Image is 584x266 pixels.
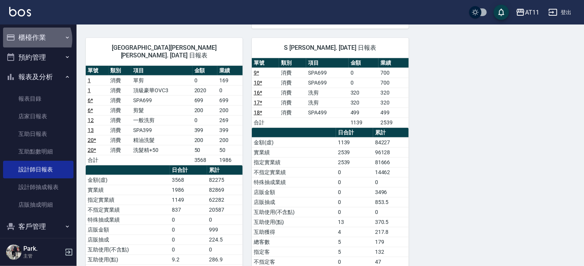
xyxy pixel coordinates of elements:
td: 699 [192,95,218,105]
td: 互助使用(點) [252,217,336,227]
td: 4 [336,227,373,237]
th: 日合計 [336,128,373,138]
td: 單剪 [131,75,192,85]
th: 日合計 [170,165,207,175]
td: 店販抽成 [86,235,170,245]
td: 200 [192,105,218,115]
td: 9.2 [170,255,207,264]
button: AT11 [513,5,542,20]
td: 消費 [279,108,306,117]
td: SPA399 [131,125,192,135]
button: 櫃檯作業 [3,28,73,47]
td: 837 [170,205,207,215]
td: 3568 [192,155,218,165]
td: 320 [378,88,409,98]
td: 指定客 [252,247,336,257]
td: 700 [378,78,409,88]
td: 互助使用(不含點) [252,207,336,217]
td: 0 [336,207,373,217]
td: SPA699 [306,68,348,78]
td: 499 [349,108,379,117]
th: 項目 [131,66,192,76]
td: 1139 [349,117,379,127]
a: 店家日報表 [3,108,73,125]
td: 金額(虛) [86,175,170,185]
img: Person [6,245,21,260]
th: 單號 [252,58,279,68]
td: 互助獲得 [252,227,336,237]
th: 業績 [378,58,409,68]
td: 5 [336,237,373,247]
button: 預約管理 [3,47,73,67]
td: 不指定實業績 [86,205,170,215]
td: 50 [217,145,243,155]
td: 消費 [279,68,306,78]
td: 1986 [217,155,243,165]
td: 0 [192,75,218,85]
td: 洗剪 [306,98,348,108]
td: SPA699 [306,78,348,88]
td: 269 [217,115,243,125]
td: 金額(虛) [252,137,336,147]
td: 不指定實業績 [252,167,336,177]
th: 單號 [86,66,109,76]
table: a dense table [86,66,243,165]
td: 62282 [207,195,243,205]
a: 設計師日報表 [3,161,73,178]
td: 0 [373,177,409,187]
td: 實業績 [252,147,336,157]
td: 店販抽成 [252,197,336,207]
th: 類別 [279,58,306,68]
td: SPA499 [306,108,348,117]
a: 報表目錄 [3,90,73,108]
td: 0 [207,215,243,225]
td: 洗剪 [306,88,348,98]
td: 消費 [109,135,132,145]
td: 132 [373,247,409,257]
td: 0 [349,78,379,88]
td: 特殊抽成業績 [252,177,336,187]
th: 項目 [306,58,348,68]
td: 853.5 [373,197,409,207]
td: 320 [349,88,379,98]
p: 主管 [23,253,62,259]
td: 20587 [207,205,243,215]
td: 2020 [192,85,218,95]
td: 頂級豪華OVC3 [131,85,192,95]
td: SPA699 [131,95,192,105]
td: 總客數 [252,237,336,247]
td: 370.5 [373,217,409,227]
th: 類別 [109,66,132,76]
td: 3496 [373,187,409,197]
td: 指定實業績 [86,195,170,205]
td: 13 [336,217,373,227]
td: 217.8 [373,227,409,237]
th: 累計 [207,165,243,175]
td: 指定實業績 [252,157,336,167]
td: 剪髮 [131,105,192,115]
td: 0 [373,207,409,217]
td: 2539 [336,157,373,167]
td: 0 [349,68,379,78]
td: 0 [170,235,207,245]
td: 5 [336,247,373,257]
td: 特殊抽成業績 [86,215,170,225]
button: 登出 [545,5,575,20]
td: 店販金額 [86,225,170,235]
span: [GEOGRAPHIC_DATA][PERSON_NAME][PERSON_NAME]. [DATE] 日報表 [95,44,233,59]
th: 累計 [373,128,409,138]
td: 消費 [109,115,132,125]
td: 2539 [378,117,409,127]
td: 0 [336,197,373,207]
td: 一般洗剪 [131,115,192,125]
a: 12 [88,117,94,123]
td: 200 [217,135,243,145]
a: 1 [88,77,91,83]
td: 實業績 [86,185,170,195]
td: 699 [217,95,243,105]
td: 200 [192,135,218,145]
td: 320 [378,98,409,108]
td: 286.9 [207,255,243,264]
table: a dense table [252,58,409,128]
h5: Park. [23,245,62,253]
